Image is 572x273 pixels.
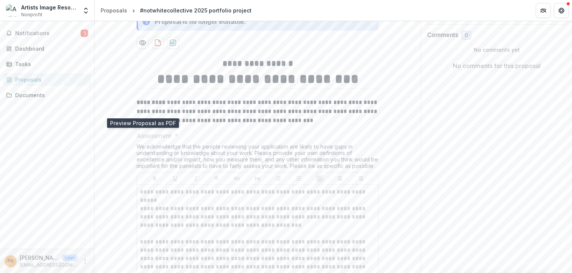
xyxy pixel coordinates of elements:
[3,58,91,70] a: Tasks
[233,174,242,183] button: Heading 1
[15,45,85,53] div: Dashboard
[81,257,90,266] button: More
[191,174,201,183] button: Italicize
[427,31,458,39] h2: Comments
[21,11,42,18] span: Nonprofit
[21,3,78,11] div: Artists Image Resource
[465,32,468,39] span: 0
[336,174,345,183] button: Align Center
[3,89,91,101] a: Documents
[140,6,252,14] div: #notwhitecollective 2025 portfolio project
[3,73,91,86] a: Proposals
[20,254,59,262] p: [PERSON_NAME]
[253,174,262,183] button: Heading 2
[274,174,283,183] button: Bullet List
[3,27,91,39] button: Notifications1
[15,30,81,37] span: Notifications
[15,91,85,99] div: Documents
[15,60,85,68] div: Tasks
[6,5,18,17] img: Artists Image Resource
[427,46,566,54] p: No comments yet
[150,174,159,183] button: Bold
[536,3,551,18] button: Partners
[20,262,78,268] p: [EMAIL_ADDRESS][DOMAIN_NAME]
[62,254,78,261] p: User
[98,5,130,16] a: Proposals
[98,5,255,16] nav: breadcrumb
[137,131,171,140] p: Assessment
[294,174,303,183] button: Ordered List
[3,42,91,55] a: Dashboard
[453,61,541,70] p: No comments for this proposal
[137,143,379,172] div: We acknowledge that the people reviewing your application are likely to have gaps in understandin...
[101,6,127,14] div: Proposals
[554,3,569,18] button: Get Help
[212,174,221,183] button: Strike
[315,174,324,183] button: Align Left
[137,37,149,49] button: Preview 07ccc66c-acf2-4a33-9011-e3ef76ea89c9-1.pdf
[356,174,365,183] button: Align Right
[8,259,14,264] div: Robert Beckman
[15,76,85,84] div: Proposals
[152,37,164,49] button: download-proposal
[81,3,91,18] button: Open entity switcher
[171,174,180,183] button: Underline
[81,29,88,37] span: 1
[167,37,179,49] button: download-proposal
[155,17,246,26] div: Proposal is no longer editable.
